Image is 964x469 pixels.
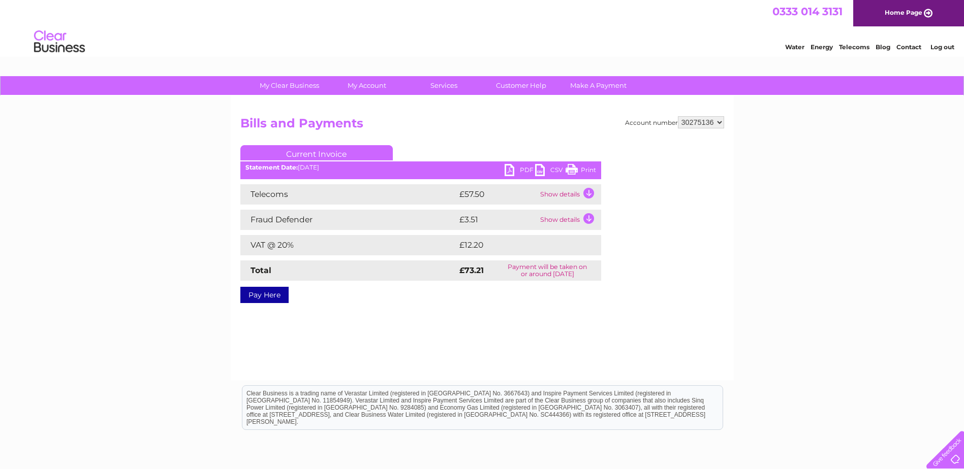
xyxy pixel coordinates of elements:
[772,5,843,18] a: 0333 014 3131
[242,6,723,49] div: Clear Business is a trading name of Verastar Limited (registered in [GEOGRAPHIC_DATA] No. 3667643...
[247,76,331,95] a: My Clear Business
[494,260,601,281] td: Payment will be taken on or around [DATE]
[505,164,535,179] a: PDF
[240,235,457,255] td: VAT @ 20%
[245,163,298,171] b: Statement Date:
[839,43,869,51] a: Telecoms
[457,235,580,255] td: £12.20
[34,26,85,57] img: logo.png
[566,164,596,179] a: Print
[811,43,833,51] a: Energy
[930,43,954,51] a: Log out
[538,184,601,205] td: Show details
[535,164,566,179] a: CSV
[556,76,640,95] a: Make A Payment
[251,265,271,275] strong: Total
[625,116,724,128] div: Account number
[240,210,457,230] td: Fraud Defender
[240,145,393,160] a: Current Invoice
[459,265,484,275] strong: £73.21
[785,43,804,51] a: Water
[240,287,289,303] a: Pay Here
[402,76,486,95] a: Services
[457,210,538,230] td: £3.51
[240,164,601,171] div: [DATE]
[896,43,921,51] a: Contact
[538,210,601,230] td: Show details
[479,76,563,95] a: Customer Help
[876,43,890,51] a: Blog
[240,116,724,136] h2: Bills and Payments
[457,184,538,205] td: £57.50
[240,184,457,205] td: Telecoms
[325,76,409,95] a: My Account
